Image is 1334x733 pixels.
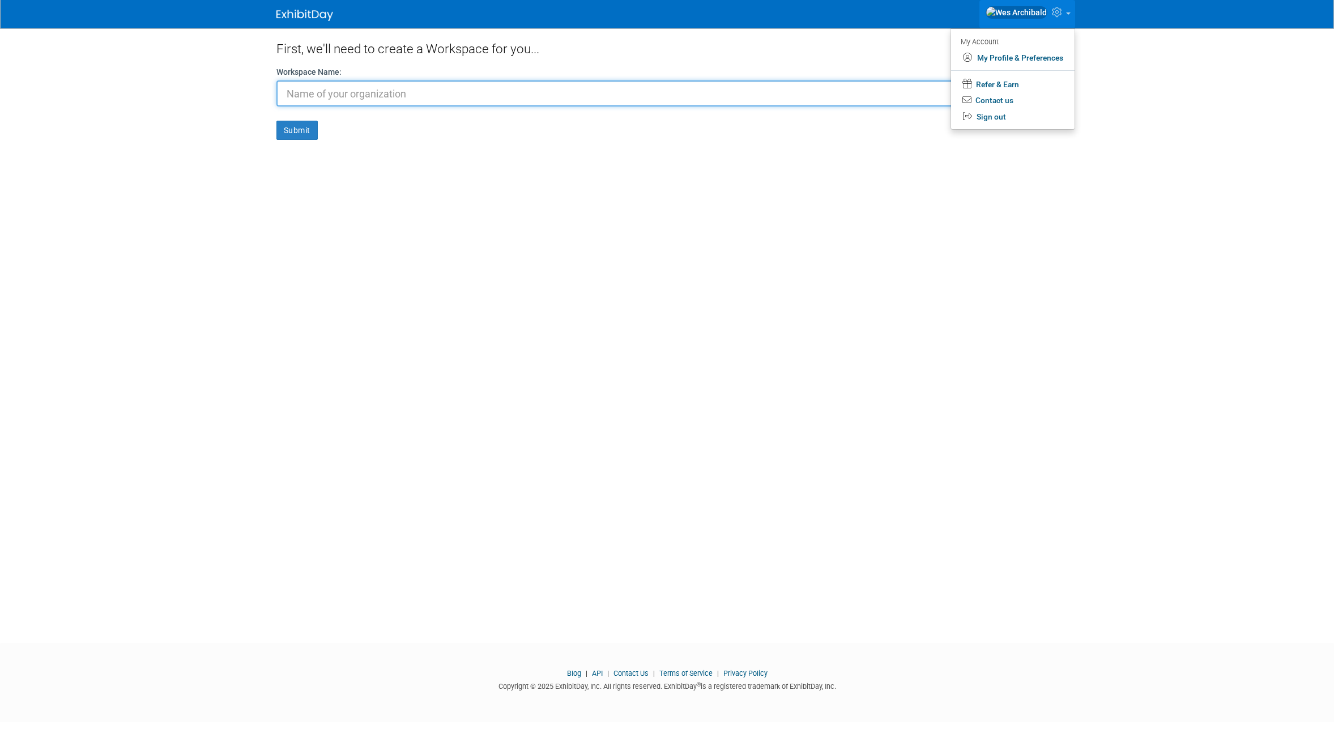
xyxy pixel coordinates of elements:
[951,92,1075,109] a: Contact us
[567,669,581,677] a: Blog
[650,669,658,677] span: |
[276,121,318,140] button: Submit
[951,50,1075,66] a: My Profile & Preferences
[714,669,722,677] span: |
[697,681,701,688] sup: ®
[276,28,1058,66] div: First, we'll need to create a Workspace for you...
[592,669,603,677] a: API
[276,10,333,21] img: ExhibitDay
[659,669,713,677] a: Terms of Service
[951,109,1075,125] a: Sign out
[604,669,612,677] span: |
[951,75,1075,93] a: Refer & Earn
[961,35,1063,48] div: My Account
[613,669,649,677] a: Contact Us
[583,669,590,677] span: |
[723,669,768,677] a: Privacy Policy
[276,80,1058,106] input: Name of your organization
[276,66,342,78] label: Workspace Name:
[986,6,1047,19] img: Wes Archibald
